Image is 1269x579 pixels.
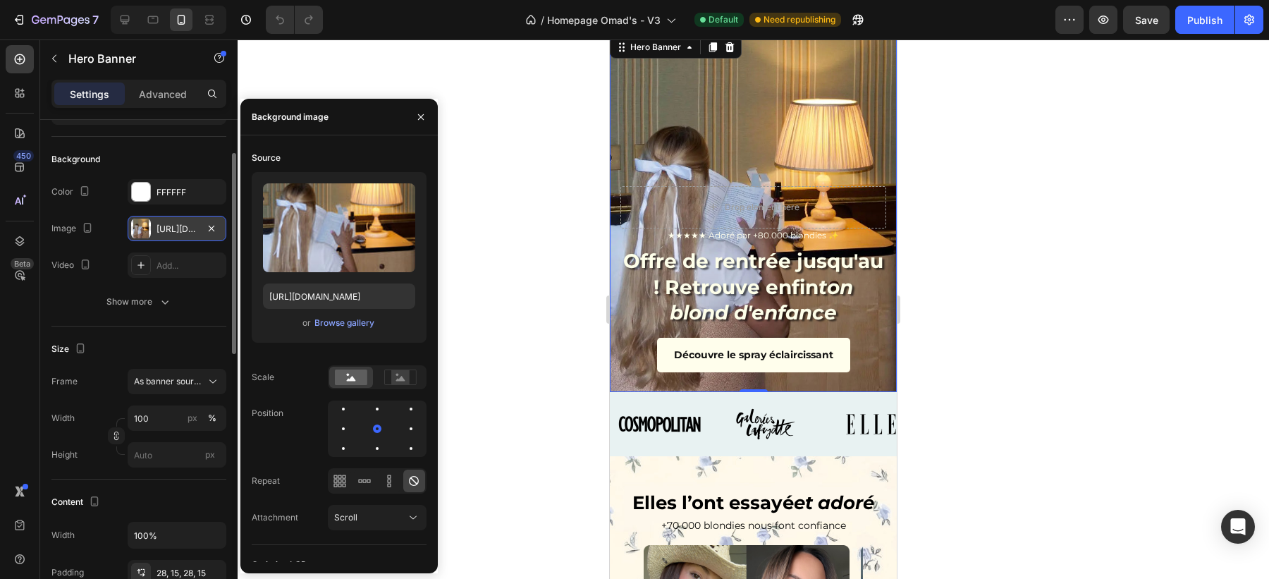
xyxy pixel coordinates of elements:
button: Publish [1175,6,1234,34]
div: Background image [252,111,329,123]
span: Scroll [334,512,357,523]
div: Optimize LCP [252,559,307,571]
div: Image [51,219,96,238]
div: Content [51,493,103,512]
div: Show more [106,295,172,309]
div: 450 [13,150,34,161]
input: px% [128,406,226,431]
div: Position [252,407,283,420]
button: Scroll [328,505,427,530]
div: FFFFFF [157,186,223,199]
span: Default [709,13,738,26]
span: +70 000 blondies nous font confiance [51,480,236,492]
span: or [302,315,311,331]
div: Video [51,256,94,275]
button: % [184,410,201,427]
span: Elles l’ont essayé [23,452,264,475]
button: As banner source [128,369,226,394]
div: Open Intercom Messenger [1221,510,1255,544]
input: px [128,442,226,468]
input: Auto [128,523,226,548]
input: https://example.com/image.jpg [263,284,415,309]
button: Browse gallery [314,316,375,330]
div: Padding [51,566,84,579]
p: Advanced [139,87,187,102]
p: 7 [92,11,99,28]
button: Show more [51,289,226,315]
div: Publish [1187,13,1222,28]
div: Width [51,529,75,542]
p: Settings [70,87,109,102]
img: preview-image [263,183,415,272]
iframe: Design area [610,39,897,579]
span: px [205,449,215,460]
div: Color [51,183,93,202]
span: As banner source [134,375,203,388]
div: Attachment [252,511,298,524]
i: et adoré [184,452,264,475]
button: Save [1123,6,1170,34]
button: 7 [6,6,105,34]
span: Need republishing [764,13,835,26]
span: / [541,13,544,28]
div: px [188,412,197,425]
span: Homepage Omad's - V3 [547,13,661,28]
div: Browse gallery [314,317,374,329]
div: Beta [11,258,34,269]
div: % [208,412,216,425]
div: Undo/Redo [266,6,323,34]
p: Hero Banner [68,50,188,67]
div: Repeat [252,475,280,487]
span: Save [1135,14,1158,26]
button: px [204,410,221,427]
div: [URL][DOMAIN_NAME] [157,223,197,236]
label: Height [51,449,78,461]
div: Size [51,340,89,359]
img: Alt image [212,361,311,408]
div: Background [51,153,100,166]
label: Width [51,412,75,425]
label: Frame [51,375,78,388]
div: Source [252,152,281,164]
div: Scale [252,371,274,384]
div: Add... [157,260,223,272]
